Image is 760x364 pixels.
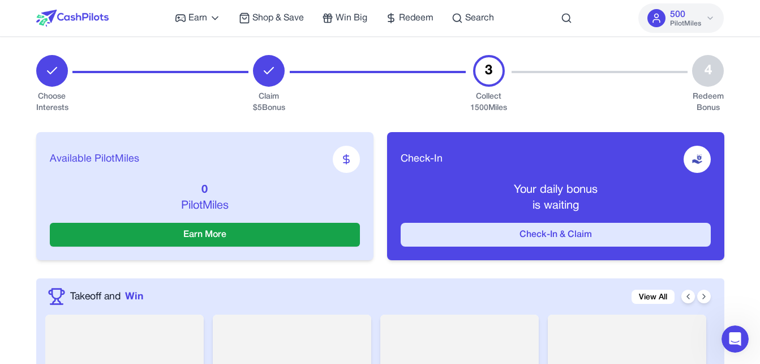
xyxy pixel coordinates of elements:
span: Win Big [336,11,367,25]
div: 4 [692,55,724,87]
a: Takeoff andWin [70,289,143,304]
span: is waiting [533,201,579,211]
a: Win Big [322,11,367,25]
span: Redeem [399,11,433,25]
a: Shop & Save [239,11,304,25]
span: Takeoff and [70,289,121,304]
span: Earn [188,11,207,25]
span: Shop & Save [252,11,304,25]
span: 500 [670,8,685,22]
p: Your daily bonus [401,182,711,198]
a: View All [632,290,675,304]
iframe: Intercom live chat [722,325,749,353]
button: 500PilotMiles [638,3,724,33]
a: Redeem [385,11,433,25]
button: Earn More [50,223,360,247]
span: PilotMiles [670,19,701,28]
span: Win [125,289,143,304]
span: Search [465,11,494,25]
button: Check-In & Claim [401,223,711,247]
span: Check-In [401,151,443,167]
div: 3 [473,55,505,87]
div: Redeem Bonus [692,91,724,114]
span: Available PilotMiles [50,151,139,167]
img: CashPilots Logo [36,10,109,27]
a: Search [452,11,494,25]
p: PilotMiles [50,198,360,214]
div: Choose Interests [36,91,68,114]
p: 0 [50,182,360,198]
div: Claim $ 5 Bonus [253,91,285,114]
a: Earn [175,11,221,25]
div: Collect 1500 Miles [470,91,507,114]
img: receive-dollar [692,154,703,165]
